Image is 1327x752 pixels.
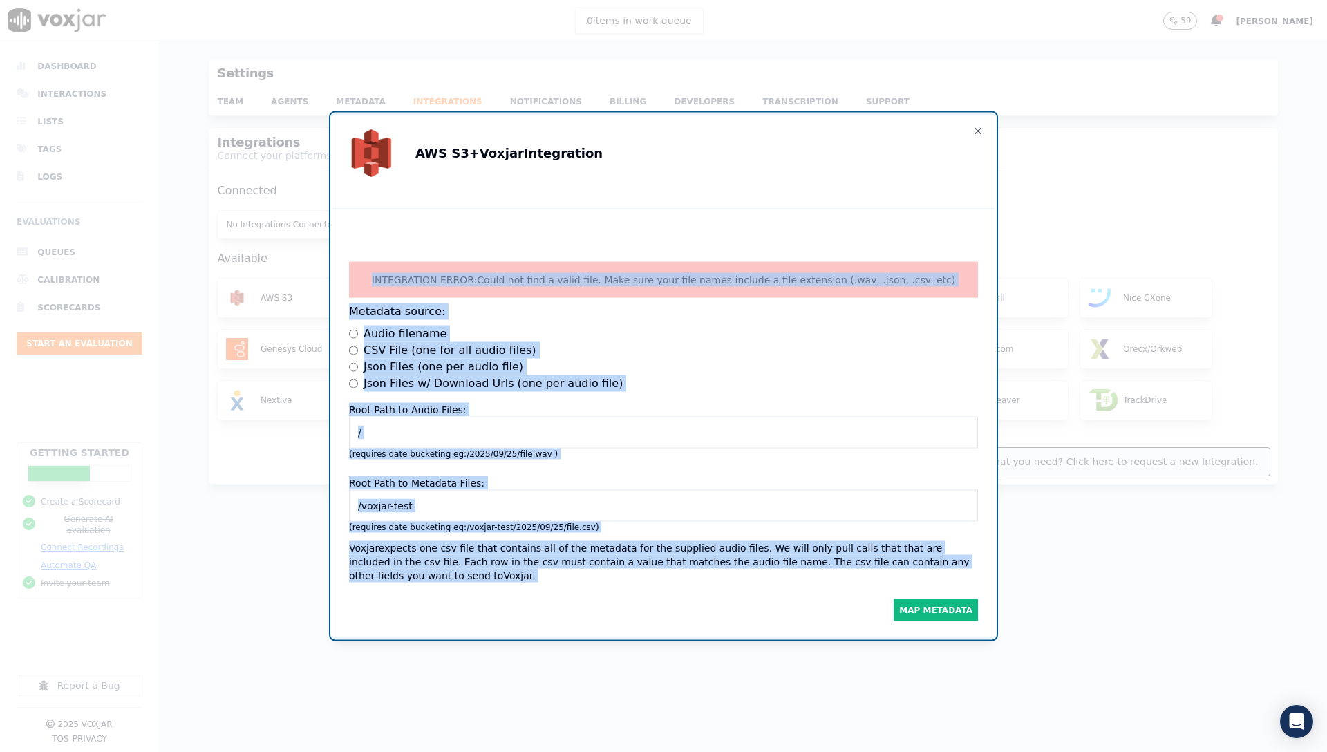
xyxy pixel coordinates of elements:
div: Metadata source: [349,303,445,320]
div: Open Intercom Messenger [1280,705,1313,738]
label: Audio filename [364,326,446,342]
label: Json Files w/ Download Urls (one per audio file) [364,375,623,392]
label: Json Files (one per audio file) [364,359,523,375]
label: CSV File (one for all audio files) [364,342,536,359]
label: Root Path to Metadata Files: [349,476,484,490]
button: Map Metadata [894,599,978,621]
div: Voxjar expects one csv file that contains all of the metadata for the supplied audio files. We wi... [349,541,978,583]
p: (requires date bucketing eg: /voxjar-test /2025/09/25/file. csv ) [349,522,599,533]
p: (requires date bucketing eg: /2025/09/25/file.wav ) [349,449,558,460]
div: AWS S3 + Voxjar Integration [404,144,603,163]
div: INTEGRATION ERROR: Could not find a valid file. Make sure your file names include a file extensio... [349,262,978,298]
label: Root Path to Audio Files: [349,403,467,417]
img: AWS S3 [338,120,404,187]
